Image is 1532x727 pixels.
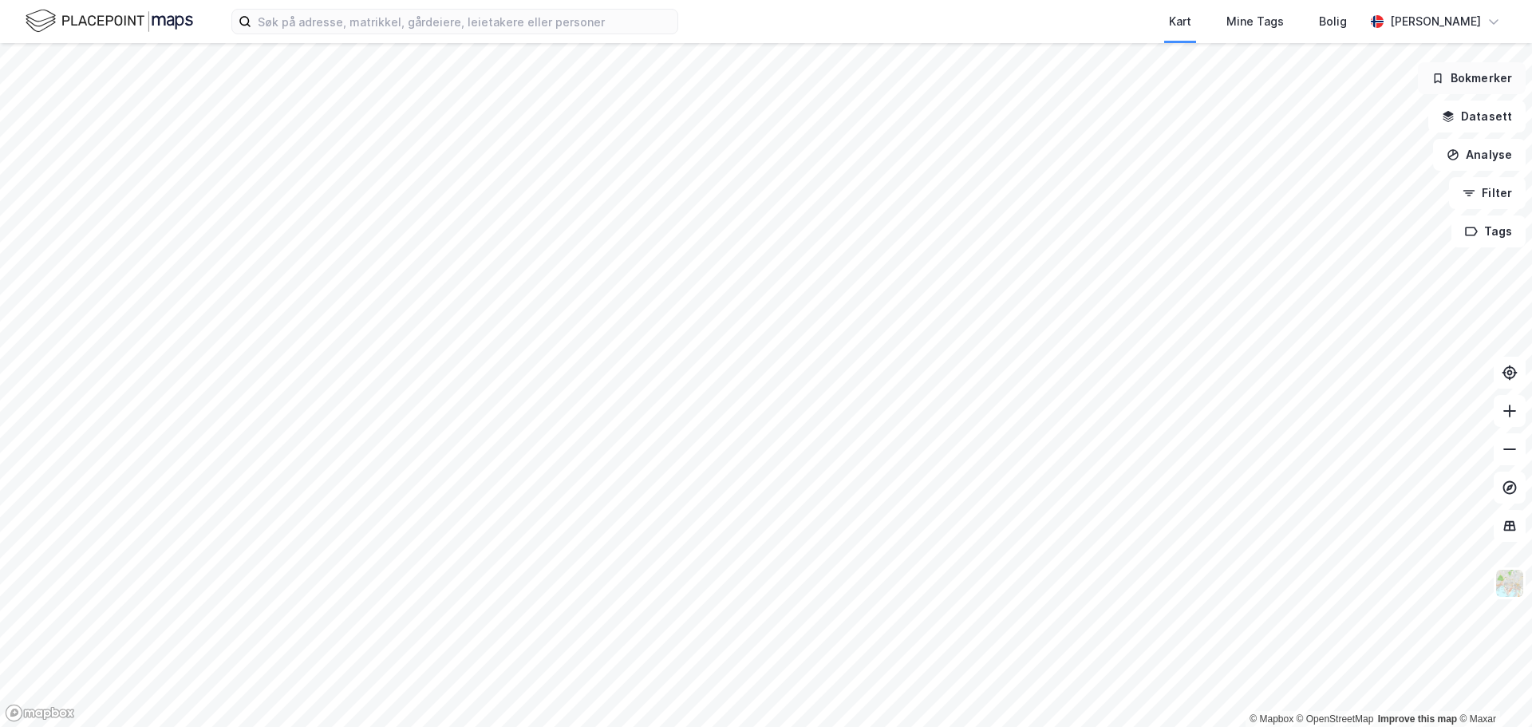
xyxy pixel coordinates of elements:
[1378,713,1457,725] a: Improve this map
[1452,650,1532,727] iframe: Chat Widget
[1319,12,1347,31] div: Bolig
[1433,139,1526,171] button: Analyse
[1169,12,1191,31] div: Kart
[26,7,193,35] img: logo.f888ab2527a4732fd821a326f86c7f29.svg
[1428,101,1526,132] button: Datasett
[1390,12,1481,31] div: [PERSON_NAME]
[5,704,75,722] a: Mapbox homepage
[1449,177,1526,209] button: Filter
[251,10,677,34] input: Søk på adresse, matrikkel, gårdeiere, leietakere eller personer
[1297,713,1374,725] a: OpenStreetMap
[1226,12,1284,31] div: Mine Tags
[1250,713,1293,725] a: Mapbox
[1494,568,1525,599] img: Z
[1418,62,1526,94] button: Bokmerker
[1452,650,1532,727] div: Kontrollprogram for chat
[1451,215,1526,247] button: Tags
